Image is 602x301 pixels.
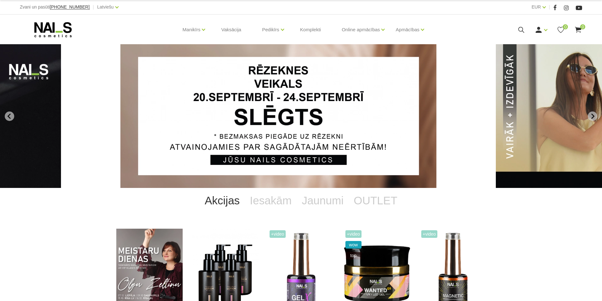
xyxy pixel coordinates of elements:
[349,188,402,213] a: OUTLET
[345,241,362,249] span: wow
[297,188,349,213] a: Jaunumi
[216,15,246,45] a: Vaksācija
[120,44,482,188] li: 1 of 13
[342,17,380,42] a: Online apmācības
[50,5,90,9] a: [PHONE_NUMBER]
[396,17,419,42] a: Apmācības
[20,3,90,11] div: Zvani un pasūti
[574,26,582,34] a: 0
[580,24,585,29] span: 0
[50,4,90,9] span: [PHONE_NUMBER]
[588,111,597,121] button: Next slide
[532,3,541,11] a: EUR
[200,188,245,213] a: Akcijas
[93,3,94,11] span: |
[549,3,550,11] span: |
[183,17,201,42] a: Manikīrs
[245,188,297,213] a: Iesakām
[563,24,568,29] span: 0
[345,252,362,259] span: top
[5,111,14,121] button: Go to last slide
[97,3,114,11] a: Latviešu
[345,230,362,238] span: +Video
[421,230,438,238] span: +Video
[262,17,279,42] a: Pedikīrs
[295,15,326,45] a: Komplekti
[557,26,565,34] a: 0
[270,230,286,238] span: +Video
